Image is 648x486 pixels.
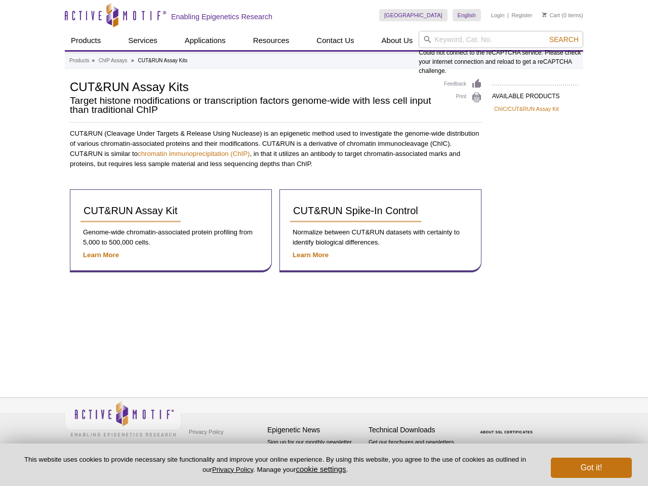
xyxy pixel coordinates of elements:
[419,31,583,48] input: Keyword, Cat. No.
[138,58,187,63] li: CUT&RUN Assay Kits
[16,455,534,474] p: This website uses cookies to provide necessary site functionality and improve your online experie...
[290,200,421,222] a: CUT&RUN Spike-In Control
[186,439,239,455] a: Terms & Conditions
[542,9,583,21] li: (0 items)
[310,31,360,50] a: Contact Us
[70,78,434,94] h1: CUT&RUN Assay Kits
[293,251,329,259] a: Learn More
[70,96,434,114] h2: Target histone modifications or transcription factors genome-wide with less cell input than tradi...
[80,200,181,222] a: CUT&RUN Assay Kit
[379,9,448,21] a: [GEOGRAPHIC_DATA]
[470,416,546,438] table: Click to Verify - This site chose Symantec SSL for secure e-commerce and confidential communicati...
[492,85,578,103] h2: AVAILABLE PRODUCTS
[80,227,261,248] p: Genome-wide chromatin-associated protein profiling from 5,000 to 500,000 cells.
[542,12,547,17] img: Your Cart
[293,205,418,216] span: CUT&RUN Spike-In Control
[69,56,89,65] a: Products
[542,12,560,19] a: Cart
[84,205,178,216] span: CUT&RUN Assay Kit
[419,31,583,75] div: Could not connect to the reCAPTCHA service. Please check your internet connection and reload to g...
[83,251,119,259] a: Learn More
[70,129,482,169] p: CUT&RUN (Cleavage Under Targets & Release Using Nuclease) is an epigenetic method used to investi...
[65,31,107,50] a: Products
[376,31,419,50] a: About Us
[92,58,95,63] li: »
[551,458,632,478] button: Got it!
[369,426,465,434] h4: Technical Downloads
[494,104,559,113] a: ChIC/CUT&RUN Assay Kit
[267,426,363,434] h4: Epigenetic News
[267,438,363,472] p: Sign up for our monthly newsletter highlighting recent publications in the field of epigenetics.
[65,398,181,439] img: Active Motif,
[247,31,296,50] a: Resources
[290,227,471,248] p: Normalize between CUT&RUN datasets with certainty to identify biological differences.
[507,9,509,21] li: |
[131,58,134,63] li: »
[491,12,505,19] a: Login
[511,12,532,19] a: Register
[444,78,482,90] a: Feedback
[138,150,250,157] a: chromatin immunoprecipitation (ChIP)
[122,31,164,50] a: Services
[179,31,232,50] a: Applications
[186,424,226,439] a: Privacy Policy
[212,466,253,473] a: Privacy Policy
[549,35,579,44] span: Search
[99,56,128,65] a: ChIP Assays
[171,12,272,21] h2: Enabling Epigenetics Research
[546,35,582,44] button: Search
[369,438,465,464] p: Get our brochures and newsletters, or request them by mail.
[296,465,346,473] button: cookie settings
[453,9,481,21] a: English
[444,92,482,103] a: Print
[480,430,533,434] a: ABOUT SSL CERTIFICATES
